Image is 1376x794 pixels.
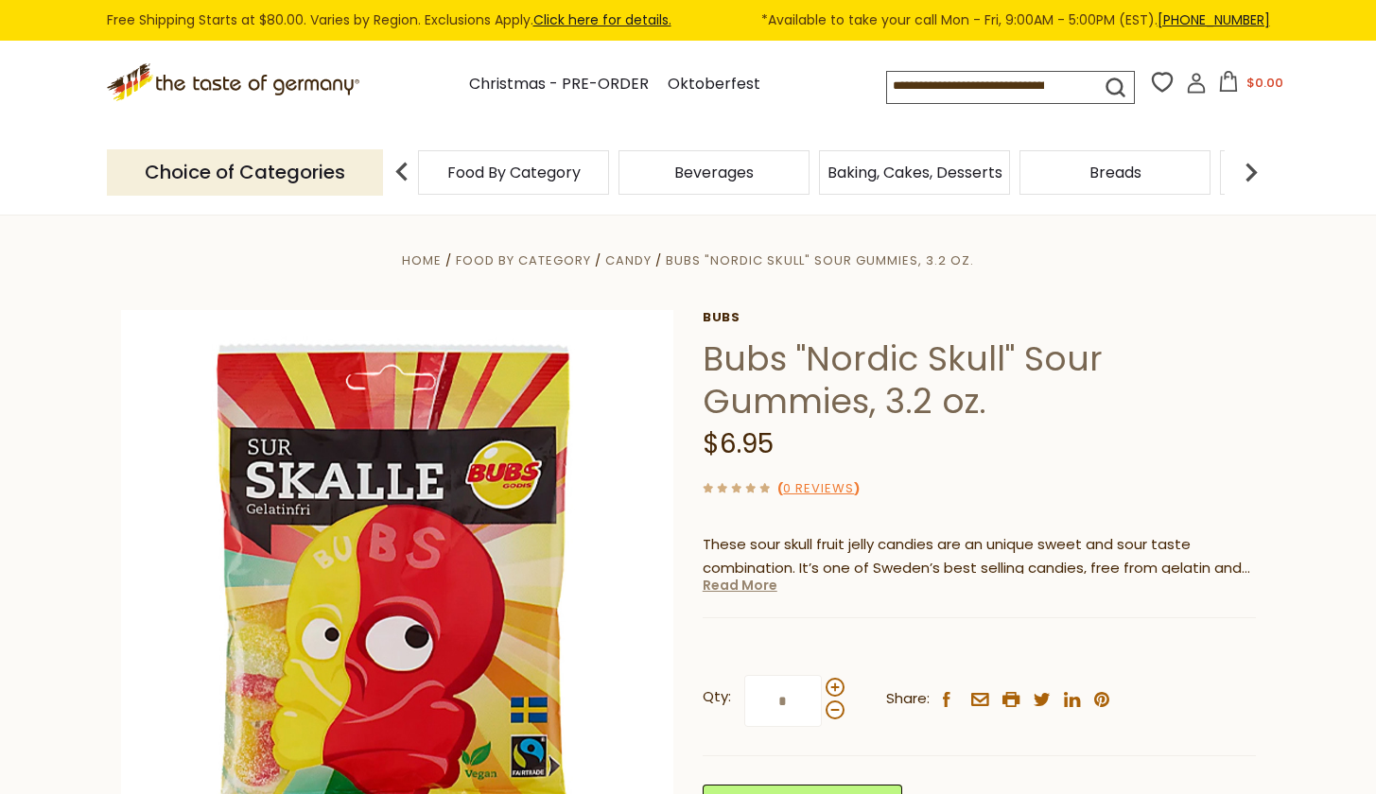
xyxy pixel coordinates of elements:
[761,9,1270,31] span: *Available to take your call Mon - Fri, 9:00AM - 5:00PM (EST).
[107,9,1270,31] div: Free Shipping Starts at $80.00. Varies by Region. Exclusions Apply.
[674,165,754,180] a: Beverages
[383,153,421,191] img: previous arrow
[107,149,383,196] p: Choice of Categories
[447,165,581,180] a: Food By Category
[783,479,854,499] a: 0 Reviews
[703,576,777,595] a: Read More
[1089,165,1141,180] a: Breads
[744,675,822,727] input: Qty:
[703,533,1256,580] p: These sour skull fruit jelly candies are an unique sweet and sour taste combination. It’s one of ...
[703,310,1256,325] a: Bubs
[703,337,1256,423] h1: Bubs "Nordic Skull" Sour Gummies, 3.2 oz.
[886,687,930,711] span: Share:
[666,251,974,269] a: Bubs "Nordic Skull" Sour Gummies, 3.2 oz.
[703,425,774,462] span: $6.95
[1158,10,1270,29] a: [PHONE_NUMBER]
[456,251,591,269] a: Food By Category
[703,685,731,709] strong: Qty:
[668,72,760,97] a: Oktoberfest
[1232,153,1270,191] img: next arrow
[533,10,671,29] a: Click here for details.
[469,72,649,97] a: Christmas - PRE-ORDER
[1211,71,1291,99] button: $0.00
[402,251,442,269] a: Home
[1246,74,1283,92] span: $0.00
[827,165,1002,180] a: Baking, Cakes, Desserts
[605,251,652,269] a: Candy
[777,479,860,497] span: ( )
